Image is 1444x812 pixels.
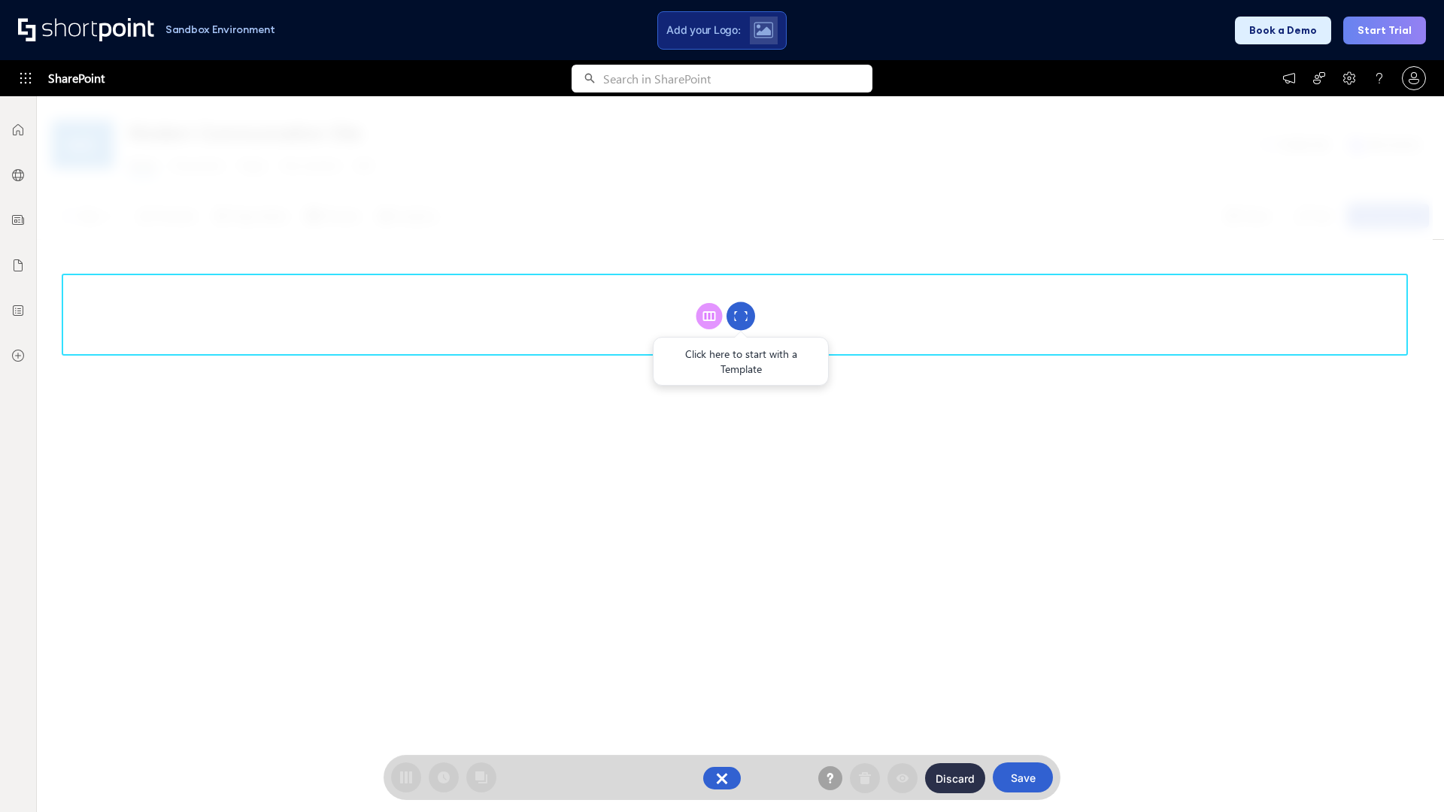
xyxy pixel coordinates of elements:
[1369,740,1444,812] iframe: Chat Widget
[165,26,275,34] h1: Sandbox Environment
[1343,17,1426,44] button: Start Trial
[754,22,773,38] img: Upload logo
[666,23,740,37] span: Add your Logo:
[993,762,1053,792] button: Save
[1235,17,1331,44] button: Book a Demo
[48,60,105,96] span: SharePoint
[603,65,872,92] input: Search in SharePoint
[925,763,985,793] button: Discard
